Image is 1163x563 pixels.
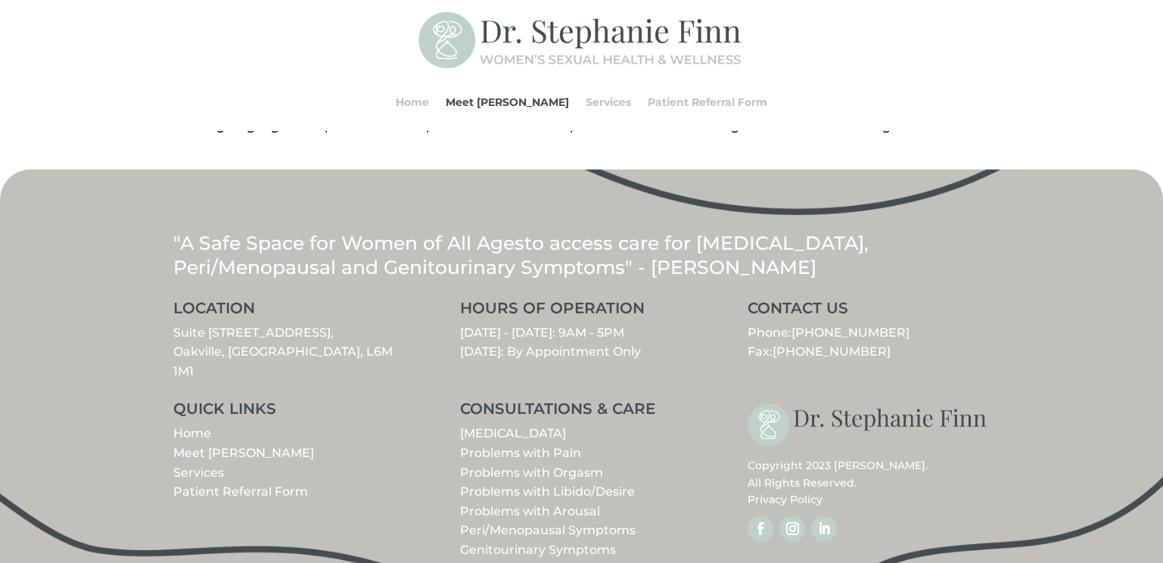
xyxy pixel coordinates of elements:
a: [MEDICAL_DATA] [460,426,566,440]
p: "A Safe Space for Women of All Ages [173,231,990,280]
a: Home [173,426,211,440]
p: Phone: Fax: [748,323,990,362]
a: Meet [PERSON_NAME] [446,73,569,131]
p: [DATE] - [DATE]: 9AM - 5PM [DATE]: By Appointment Only [460,323,702,362]
a: Problems with Libido/Desire [460,484,635,499]
a: Patient Referral Form [648,73,767,131]
a: Follow on Facebook [748,516,773,542]
a: Genitourinary Symptoms [460,543,616,557]
a: Problems with Arousal [460,504,600,518]
a: Services [586,73,631,131]
h3: CONTACT US [748,300,990,323]
span: [PHONE_NUMBER] [773,344,891,359]
a: Follow on LinkedIn [811,516,837,542]
h3: QUICK LINKS [173,401,415,424]
a: [PHONE_NUMBER] [791,325,910,340]
a: Problems with Orgasm [460,465,603,480]
img: stephanie-finn-logo-dark [748,401,990,449]
a: Peri/Menopausal Symptoms [460,523,636,537]
a: Meet [PERSON_NAME] [173,446,314,460]
a: Follow on Instagram [779,516,805,542]
a: Home [396,73,429,131]
a: Problems with Pain [460,446,581,460]
h3: HOURS OF OPERATION [460,300,702,323]
a: Patient Referral Form [173,484,308,499]
a: Services [173,465,224,480]
p: Copyright 2023 [PERSON_NAME]. All Rights Reserved. [748,457,990,508]
h3: CONSULTATIONS & CARE [460,401,702,424]
a: Suite [STREET_ADDRESS],Oakville, [GEOGRAPHIC_DATA], L6M 1M1 [173,325,393,378]
a: Privacy Policy [748,493,822,506]
h3: LOCATION [173,300,415,323]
